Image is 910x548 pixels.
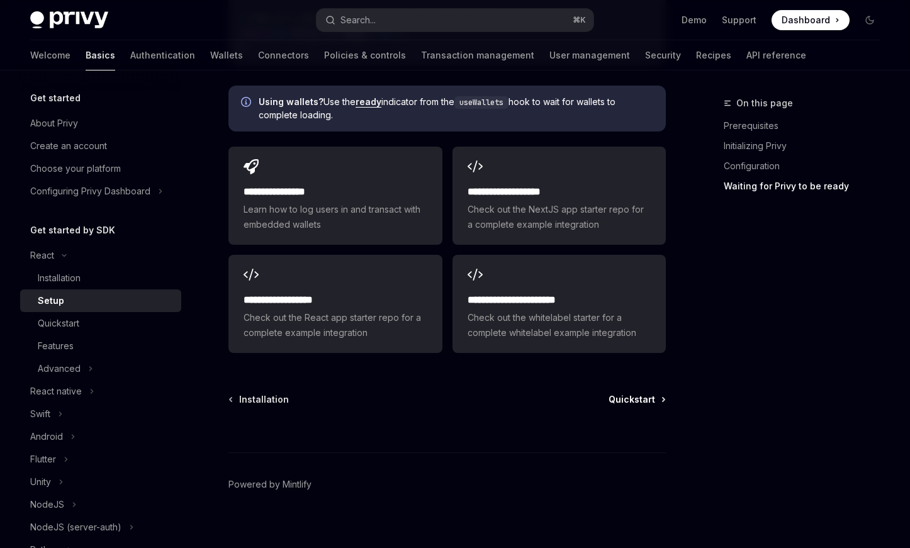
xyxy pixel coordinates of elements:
[86,40,115,70] a: Basics
[241,97,254,109] svg: Info
[609,393,655,406] span: Quickstart
[210,40,243,70] a: Wallets
[30,248,54,263] div: React
[244,310,427,340] span: Check out the React app starter repo for a complete example integration
[468,310,651,340] span: Check out the whitelabel starter for a complete whitelabel example integration
[452,147,666,245] a: **** **** **** ****Check out the NextJS app starter repo for a complete example integration
[468,202,651,232] span: Check out the NextJS app starter repo for a complete example integration
[130,40,195,70] a: Authentication
[609,393,665,406] a: Quickstart
[259,96,653,121] span: Use the indicator from the hook to wait for wallets to complete loading.
[228,255,442,353] a: **** **** **** ***Check out the React app starter repo for a complete example integration
[30,138,107,154] div: Create an account
[259,96,323,107] strong: Using wallets?
[30,520,121,535] div: NodeJS (server-auth)
[30,116,78,131] div: About Privy
[38,293,64,308] div: Setup
[324,40,406,70] a: Policies & controls
[549,40,630,70] a: User management
[239,393,289,406] span: Installation
[782,14,830,26] span: Dashboard
[696,40,731,70] a: Recipes
[228,478,312,491] a: Powered by Mintlify
[772,10,850,30] a: Dashboard
[258,40,309,70] a: Connectors
[454,96,508,109] code: useWallets
[356,96,381,108] a: ready
[645,40,681,70] a: Security
[724,176,890,196] a: Waiting for Privy to be ready
[30,429,63,444] div: Android
[230,393,289,406] a: Installation
[20,135,181,157] a: Create an account
[20,289,181,312] a: Setup
[573,15,586,25] span: ⌘ K
[38,271,81,286] div: Installation
[20,157,181,180] a: Choose your platform
[20,335,181,357] a: Features
[30,406,50,422] div: Swift
[38,361,81,376] div: Advanced
[682,14,707,26] a: Demo
[317,9,593,31] button: Search...⌘K
[421,40,534,70] a: Transaction management
[30,91,81,106] h5: Get started
[30,452,56,467] div: Flutter
[860,10,880,30] button: Toggle dark mode
[20,112,181,135] a: About Privy
[30,184,150,199] div: Configuring Privy Dashboard
[30,161,121,176] div: Choose your platform
[244,202,427,232] span: Learn how to log users in and transact with embedded wallets
[38,316,79,331] div: Quickstart
[746,40,806,70] a: API reference
[722,14,756,26] a: Support
[30,40,70,70] a: Welcome
[30,223,115,238] h5: Get started by SDK
[724,116,890,136] a: Prerequisites
[30,497,64,512] div: NodeJS
[30,474,51,489] div: Unity
[724,136,890,156] a: Initializing Privy
[20,312,181,335] a: Quickstart
[38,338,74,354] div: Features
[340,13,376,28] div: Search...
[724,156,890,176] a: Configuration
[30,11,108,29] img: dark logo
[20,267,181,289] a: Installation
[228,147,442,245] a: **** **** **** *Learn how to log users in and transact with embedded wallets
[30,384,82,399] div: React native
[452,255,666,353] a: **** **** **** **** ***Check out the whitelabel starter for a complete whitelabel example integra...
[736,96,793,111] span: On this page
